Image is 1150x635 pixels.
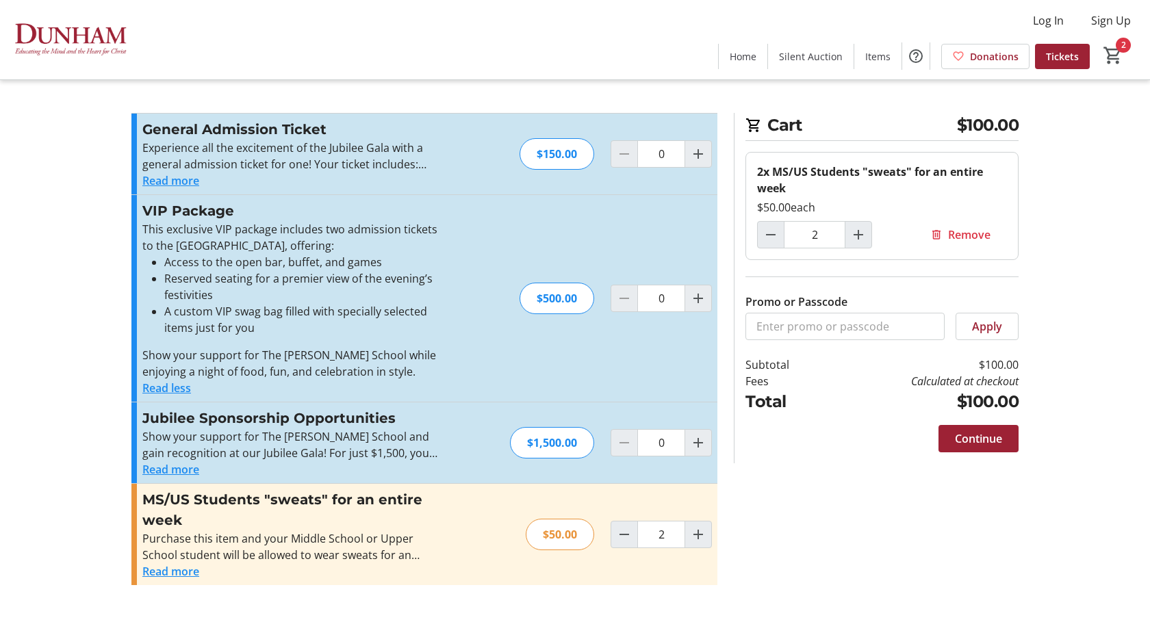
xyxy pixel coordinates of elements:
button: Cart [1101,43,1125,68]
span: Log In [1033,12,1064,29]
td: Calculated at checkout [825,373,1019,389]
span: $100.00 [957,113,1019,138]
button: Log In [1022,10,1075,31]
span: Tickets [1046,49,1079,64]
div: $500.00 [520,283,594,314]
td: Total [745,389,825,414]
button: Increment by one [685,430,711,456]
a: Home [719,44,767,69]
p: Experience all the excitement of the Jubilee Gala with a general admission ticket for one! Your t... [142,140,442,172]
div: $150.00 [520,138,594,170]
a: Items [854,44,902,69]
button: Sign Up [1080,10,1142,31]
span: Home [730,49,756,64]
p: Show your support for The [PERSON_NAME] School while enjoying a night of food, fun, and celebrati... [142,347,442,380]
button: Decrement by one [611,521,637,547]
input: MS/US Students "sweats" for an entire week Quantity [637,521,685,548]
button: Apply [956,313,1019,340]
input: Jubilee Sponsorship Opportunities Quantity [637,429,685,456]
span: Silent Auction [779,49,843,64]
a: Tickets [1035,44,1090,69]
p: This exclusive VIP package includes two admission tickets to the [GEOGRAPHIC_DATA], offering: [142,221,442,254]
button: Help [902,42,930,70]
li: A custom VIP swag bag filled with specially selected items just for you [164,303,442,336]
h2: Cart [745,113,1019,141]
input: Enter promo or passcode [745,313,945,340]
td: $100.00 [825,357,1019,373]
div: Purchase this item and your Middle School or Upper School student will be allowed to wear sweats ... [142,530,442,563]
h3: VIP Package [142,200,442,221]
p: Show your support for The [PERSON_NAME] School and gain recognition at our Jubilee Gala! For just... [142,428,442,461]
li: Access to the open bar, buffet, and games [164,254,442,270]
span: Remove [948,226,991,243]
button: Read more [142,563,199,580]
button: Remove [914,221,1007,248]
div: $50.00 each [757,199,1007,216]
td: Fees [745,373,825,389]
label: Promo or Passcode [745,294,847,310]
button: Read less [142,380,191,396]
td: Subtotal [745,357,825,373]
input: MS/US Students "sweats" for an entire week Quantity [784,221,845,248]
a: Silent Auction [768,44,854,69]
div: $50.00 [526,519,594,550]
span: Donations [970,49,1019,64]
h3: MS/US Students "sweats" for an entire week [142,489,442,530]
a: Donations [941,44,1030,69]
button: Decrement by one [758,222,784,248]
img: The Dunham School's Logo [8,5,130,74]
span: Items [865,49,891,64]
button: Increment by one [845,222,871,248]
button: Increment by one [685,141,711,167]
div: $1,500.00 [510,427,594,458]
div: 2x MS/US Students "sweats" for an entire week [757,164,1007,196]
button: Continue [938,425,1019,452]
span: Sign Up [1091,12,1131,29]
input: General Admission Ticket Quantity [637,140,685,168]
h3: Jubilee Sponsorship Opportunities [142,408,442,428]
button: Read more [142,461,199,478]
button: Increment by one [685,521,711,547]
span: Apply [972,318,1002,335]
span: Continue [955,430,1002,447]
button: Increment by one [685,285,711,311]
button: Read more [142,172,199,189]
input: VIP Package Quantity [637,285,685,312]
li: Reserved seating for a premier view of the evening’s festivities [164,270,442,303]
td: $100.00 [825,389,1019,414]
h3: General Admission Ticket [142,119,442,140]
